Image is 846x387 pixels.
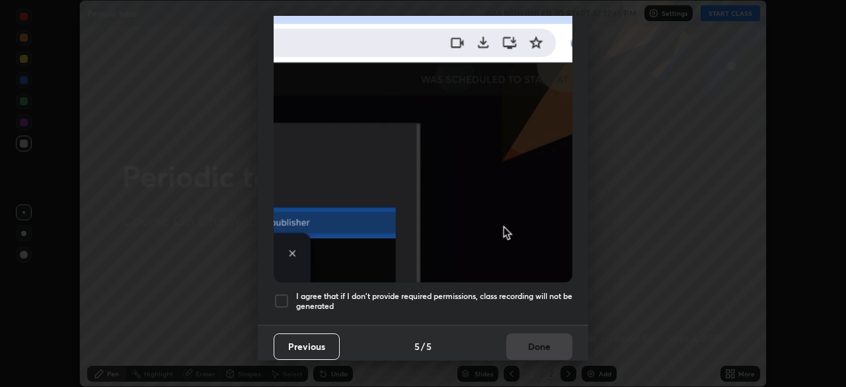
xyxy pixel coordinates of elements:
[421,339,425,353] h4: /
[426,339,432,353] h4: 5
[296,291,572,312] h5: I agree that if I don't provide required permissions, class recording will not be generated
[414,339,420,353] h4: 5
[274,333,340,360] button: Previous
